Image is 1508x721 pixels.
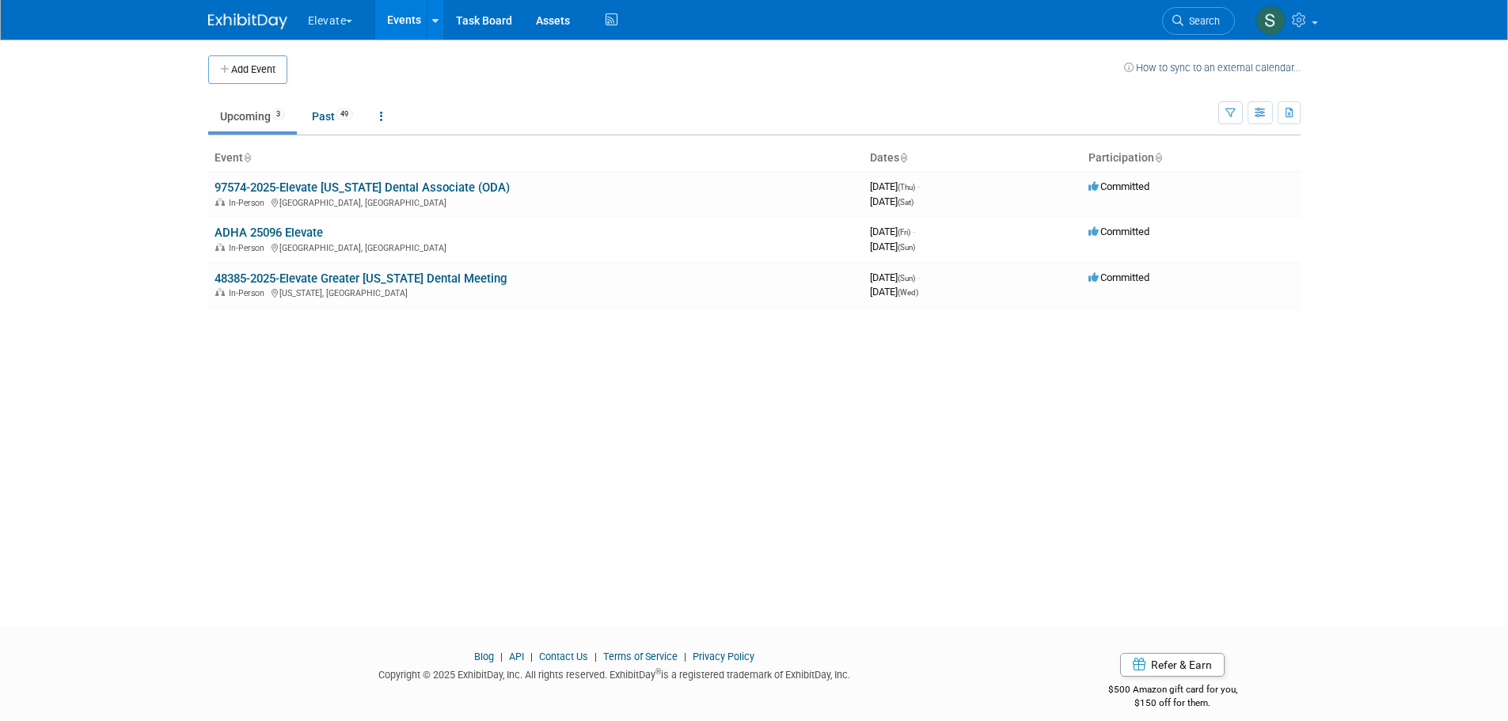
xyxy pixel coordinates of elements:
div: [GEOGRAPHIC_DATA], [GEOGRAPHIC_DATA] [215,195,857,208]
th: Participation [1082,145,1301,172]
a: Upcoming3 [208,101,297,131]
a: Terms of Service [603,651,678,662]
sup: ® [655,667,661,676]
span: | [496,651,507,662]
img: ExhibitDay [208,13,287,29]
a: Sort by Start Date [899,151,907,164]
span: [DATE] [870,286,918,298]
span: (Sun) [898,243,915,252]
div: $500 Amazon gift card for you, [1045,673,1301,709]
span: 3 [272,108,285,120]
span: 49 [336,108,353,120]
span: Committed [1088,271,1149,283]
div: [GEOGRAPHIC_DATA], [GEOGRAPHIC_DATA] [215,241,857,253]
span: [DATE] [870,180,920,192]
span: In-Person [229,198,269,208]
span: | [526,651,537,662]
img: In-Person Event [215,288,225,296]
span: Search [1183,15,1220,27]
button: Add Event [208,55,287,84]
span: | [680,651,690,662]
span: (Wed) [898,288,918,297]
a: Refer & Earn [1120,653,1225,677]
a: Past49 [300,101,365,131]
th: Dates [864,145,1082,172]
img: In-Person Event [215,243,225,251]
a: Blog [474,651,494,662]
span: (Sat) [898,198,914,207]
img: Sam Murphy [1255,6,1286,36]
span: - [917,271,920,283]
div: [US_STATE], [GEOGRAPHIC_DATA] [215,286,857,298]
a: How to sync to an external calendar... [1124,62,1301,74]
span: (Thu) [898,183,915,192]
a: Privacy Policy [693,651,754,662]
span: | [591,651,601,662]
span: [DATE] [870,241,915,252]
span: [DATE] [870,271,920,283]
div: $150 off for them. [1045,696,1301,710]
a: Sort by Participation Type [1154,151,1162,164]
span: - [913,226,915,237]
a: API [509,651,524,662]
span: In-Person [229,243,269,253]
span: - [917,180,920,192]
a: Contact Us [539,651,588,662]
a: Sort by Event Name [243,151,251,164]
div: Copyright © 2025 ExhibitDay, Inc. All rights reserved. ExhibitDay is a registered trademark of Ex... [208,664,1022,682]
span: (Sun) [898,274,915,283]
th: Event [208,145,864,172]
span: In-Person [229,288,269,298]
img: In-Person Event [215,198,225,206]
a: 97574-2025-Elevate [US_STATE] Dental Associate (ODA) [215,180,510,195]
a: ADHA 25096 Elevate [215,226,323,240]
span: Committed [1088,226,1149,237]
span: (Fri) [898,228,910,237]
span: [DATE] [870,226,915,237]
span: [DATE] [870,195,914,207]
span: Committed [1088,180,1149,192]
a: Search [1162,7,1235,35]
a: 48385-2025-Elevate Greater [US_STATE] Dental Meeting [215,271,507,286]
